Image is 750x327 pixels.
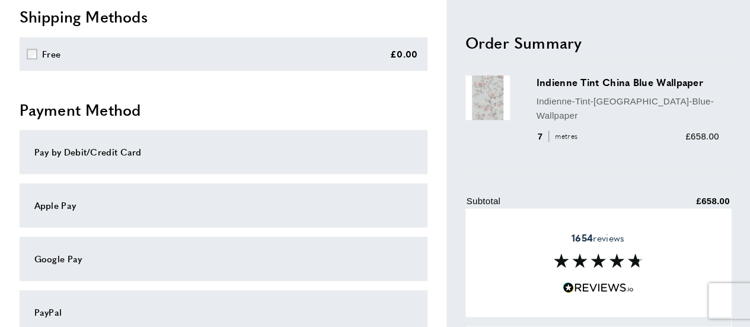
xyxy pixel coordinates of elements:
strong: 1654 [572,231,593,245]
div: Apple Pay [34,198,413,212]
div: 7 [537,129,582,144]
span: £658.00 [685,131,719,141]
img: Reviews.io 5 stars [563,282,634,294]
h2: Payment Method [20,99,427,120]
td: £658.00 [626,194,730,217]
div: £0.00 [390,47,418,61]
h2: Order Summary [465,32,731,53]
img: Reviews section [554,254,643,268]
span: reviews [572,232,624,244]
div: PayPal [34,305,413,319]
img: Indienne Tint China Blue Wallpaper [465,76,510,120]
td: Subtotal [467,194,625,217]
h3: Indienne Tint China Blue Wallpaper [537,76,719,90]
p: Indienne-Tint-[GEOGRAPHIC_DATA]-Blue-Wallpaper [537,94,719,123]
span: metres [548,131,580,142]
div: Free [42,47,60,61]
div: Pay by Debit/Credit Card [34,145,413,159]
div: Google Pay [34,252,413,266]
h2: Shipping Methods [20,6,427,27]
